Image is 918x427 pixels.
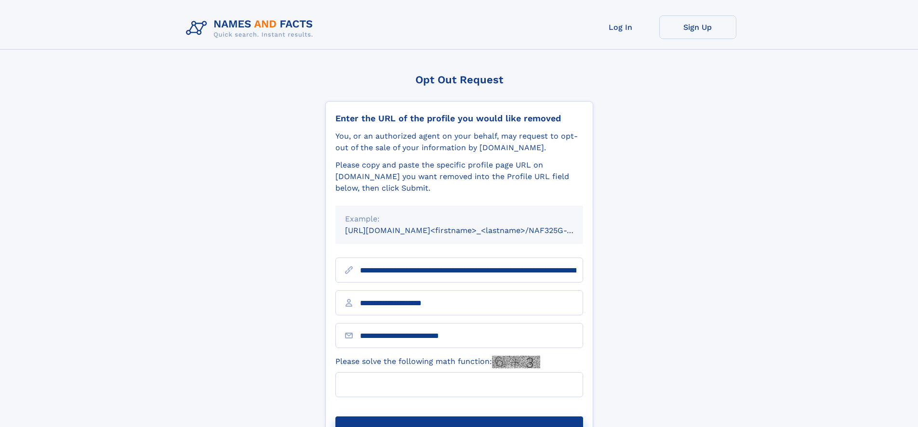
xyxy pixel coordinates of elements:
a: Log In [582,15,659,39]
a: Sign Up [659,15,736,39]
div: Enter the URL of the profile you would like removed [335,113,583,124]
div: Example: [345,213,573,225]
div: You, or an authorized agent on your behalf, may request to opt-out of the sale of your informatio... [335,130,583,154]
img: Logo Names and Facts [182,15,321,41]
div: Opt Out Request [325,74,593,86]
small: [URL][DOMAIN_NAME]<firstname>_<lastname>/NAF325G-xxxxxxxx [345,226,601,235]
label: Please solve the following math function: [335,356,540,368]
div: Please copy and paste the specific profile page URL on [DOMAIN_NAME] you want removed into the Pr... [335,159,583,194]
